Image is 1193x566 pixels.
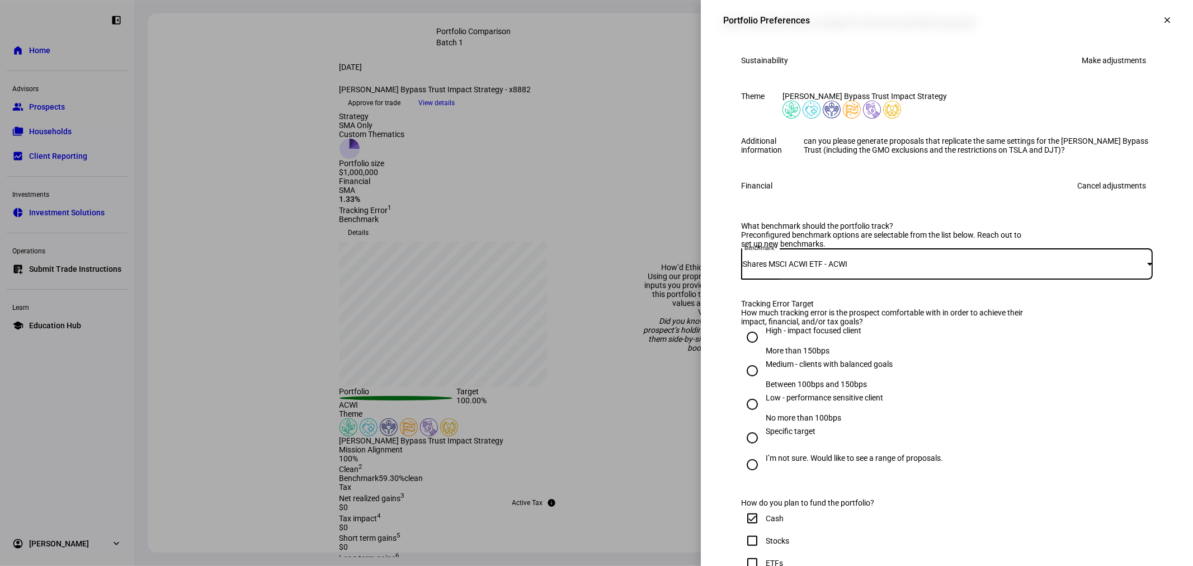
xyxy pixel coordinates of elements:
[766,514,784,523] div: Cash
[863,101,881,119] img: poverty.colored.svg
[766,326,861,335] div: High - impact focused client
[766,536,789,545] div: Stocks
[883,101,901,119] img: corporateEthics.custom.svg
[741,181,772,190] div: Financial
[741,92,765,101] div: Theme
[782,101,800,119] img: climateChange.colored.svg
[741,230,1029,248] div: Preconfigured benchmark options are selectable from the list below. Reach out to set up new bench...
[782,92,947,101] div: [PERSON_NAME] Bypass Trust Impact Strategy
[723,15,810,26] div: Portfolio Preferences
[741,136,786,154] div: Additional information
[766,454,943,463] div: I’m not sure. Would like to see a range of proposals.
[766,346,861,355] div: More than 150bps
[1162,15,1172,25] mat-icon: clear
[823,101,841,119] img: humanRights.colored.svg
[804,136,1153,154] div: can you please generate proposals that replicate the same settings for the [PERSON_NAME] Bypass T...
[766,360,893,369] div: Medium - clients with balanced goals
[803,101,821,119] img: healthWellness.colored.svg
[741,56,788,65] div: Sustainability
[741,221,1029,230] div: What benchmark should the portfolio track?
[741,260,847,268] span: iShares MSCI ACWI ETF - ACWI
[766,427,815,436] div: Specific target
[766,413,883,422] div: No more than 100bps
[1075,51,1153,69] a: Make adjustments
[741,498,1029,507] div: How do you plan to fund the portfolio?
[744,244,774,251] mat-label: Benchmark
[741,308,1029,326] div: How much tracking error is the prospect comfortable with in order to achieve their impact, financ...
[766,380,893,389] div: Between 100bps and 150bps
[1071,177,1153,195] a: Cancel adjustments
[843,101,861,119] img: lgbtqJustice.colored.svg
[766,393,883,402] div: Low - performance sensitive client
[741,299,1029,308] div: Tracking Error Target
